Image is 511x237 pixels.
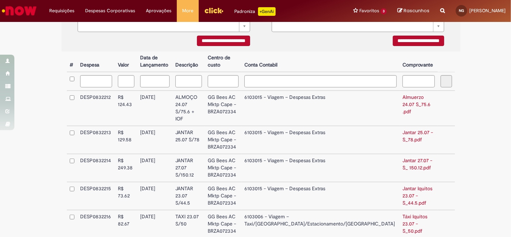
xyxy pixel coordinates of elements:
[146,7,171,14] span: Aprovações
[205,182,241,210] td: GG Bees AC Mktp Cape - BRZA072334
[469,8,506,14] span: [PERSON_NAME]
[241,126,400,154] td: 6103015 - Viagem – Despesas Extras
[205,126,241,154] td: GG Bees AC Mktp Cape - BRZA072334
[172,182,205,210] td: JANTAR 23.07 S/44.5
[400,91,438,126] td: Almuerzo 24.07 S_75.6 .pdf
[137,182,172,210] td: [DATE]
[172,154,205,182] td: JANTAR 27.07 S/150.12
[172,126,205,154] td: JANTAR 25.07 S/78
[234,7,276,16] div: Padroniza
[258,7,276,16] p: +GenAi
[397,8,429,14] a: Rascunhos
[205,154,241,182] td: GG Bees AC Mktp Cape - BRZA072334
[172,51,205,72] th: Descrição
[459,8,464,13] span: NG
[204,5,224,16] img: click_logo_yellow_360x200.png
[77,91,115,126] td: DESP0832212
[402,185,432,206] a: Jantar Iquitos 23.07 - S_44.5.pdf
[241,182,400,210] td: 6103015 - Viagem – Despesas Extras
[1,4,38,18] img: ServiceNow
[115,51,137,72] th: Valor
[241,154,400,182] td: 6103015 - Viagem – Despesas Extras
[404,7,429,14] span: Rascunhos
[137,51,172,72] th: Data de Lançamento
[78,20,250,32] a: Limpar campo {0}
[381,8,387,14] span: 3
[49,7,74,14] span: Requisições
[67,51,77,72] th: #
[241,91,400,126] td: 6103015 - Viagem – Despesas Extras
[115,91,137,126] td: R$ 124.43
[400,51,438,72] th: Comprovante
[402,129,433,143] a: Jantar 25.07 - S_78.pdf
[172,91,205,126] td: ALMOÇO 24.07 S/75.6 + IOF
[77,154,115,182] td: DESP0832214
[137,154,172,182] td: [DATE]
[402,157,432,171] a: Jantar 27.07 - S_ 150.12.pdf
[402,94,431,115] a: Almuerzo 24.07 S_75.6 .pdf
[77,182,115,210] td: DESP0832215
[115,182,137,210] td: R$ 73.62
[241,51,400,72] th: Conta Contabil
[77,51,115,72] th: Despesa
[400,154,438,182] td: Jantar 27.07 - S_ 150.12.pdf
[205,51,241,72] th: Centro de custo
[359,7,379,14] span: Favoritos
[205,91,241,126] td: GG Bees AC Mktp Cape - BRZA072334
[400,182,438,210] td: Jantar Iquitos 23.07 - S_44.5.pdf
[182,7,193,14] span: More
[402,213,427,234] a: Táxi Iquitos 23.07 - S_50.pdf
[115,154,137,182] td: R$ 249.38
[400,126,438,154] td: Jantar 25.07 - S_78.pdf
[272,20,444,32] a: Limpar campo {0}
[137,126,172,154] td: [DATE]
[85,7,135,14] span: Despesas Corporativas
[137,91,172,126] td: [DATE]
[77,126,115,154] td: DESP0832213
[115,126,137,154] td: R$ 129.58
